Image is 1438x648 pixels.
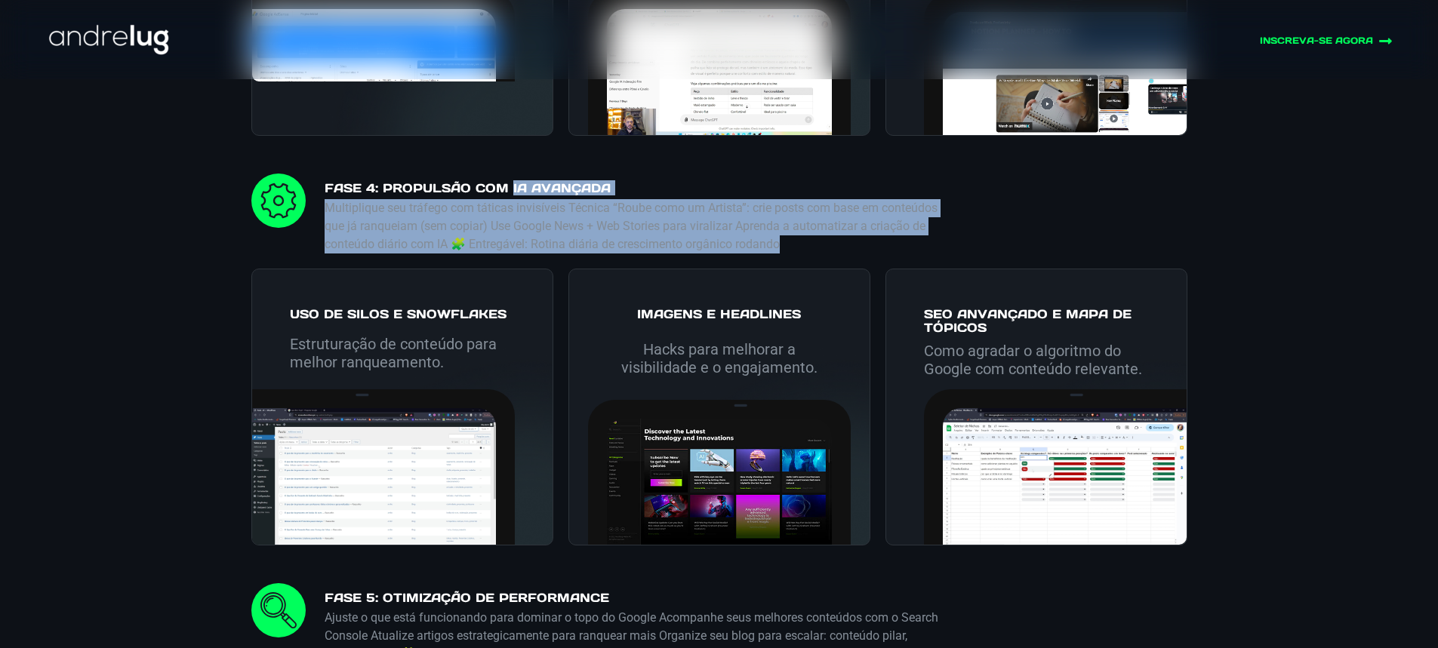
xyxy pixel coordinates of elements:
[924,342,1149,378] p: Como agradar o algoritmo do Google com conteúdo relevante.
[325,199,953,253] p: Multiplique seu tráfego com táticas invisíveis Técnica “Roube como um Artista”: crie posts com ba...
[325,591,953,609] h4: FASE 5: Otimização de Performance
[978,34,1393,48] a: INSCREVA-SE AGORA
[607,340,832,376] p: Hacks para melhorar a visibilidade e o engajamento.
[607,307,832,321] h2: Imagens e Headlines
[924,307,1149,334] h2: SEO Anvançado e Mapa de Tópicos
[290,307,515,321] h2: Uso de Silos e Snowflakes
[325,181,953,199] h4: FASE 4: Propulsão com IA Avançada
[290,335,515,371] p: Estruturação de conteúdo para melhor ranqueamento.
